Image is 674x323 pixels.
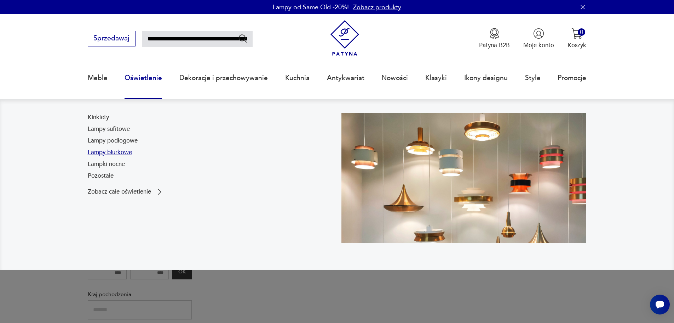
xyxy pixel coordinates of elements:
button: Sprzedawaj [88,31,136,46]
img: Ikona koszyka [571,28,582,39]
a: Klasyki [425,62,447,94]
img: Ikonka użytkownika [533,28,544,39]
p: Zobacz całe oświetlenie [88,189,151,195]
a: Lampy podłogowe [88,137,138,145]
a: Ikonka użytkownikaMoje konto [523,28,554,49]
a: Promocje [558,62,586,94]
a: Lampy biurkowe [88,148,132,157]
img: Patyna - sklep z meblami i dekoracjami vintage [327,20,363,56]
a: Antykwariat [327,62,364,94]
button: 0Koszyk [568,28,586,49]
a: Kuchnia [285,62,310,94]
button: Patyna B2B [479,28,510,49]
a: Zobacz produkty [353,3,401,12]
a: Sprzedawaj [88,36,136,42]
a: Ikony designu [464,62,508,94]
a: Oświetlenie [125,62,162,94]
img: a9d990cd2508053be832d7f2d4ba3cb1.jpg [341,113,587,243]
button: Szukaj [238,33,248,44]
a: Dekoracje i przechowywanie [179,62,268,94]
a: Ikona medaluPatyna B2B [479,28,510,49]
a: Pozostałe [88,172,114,180]
p: Moje konto [523,41,554,49]
img: Ikona medalu [489,28,500,39]
a: Zobacz całe oświetlenie [88,188,164,196]
a: Kinkiety [88,113,109,122]
button: Moje konto [523,28,554,49]
a: Lampy sufitowe [88,125,130,133]
iframe: Smartsupp widget button [650,295,670,314]
a: Style [525,62,541,94]
a: Nowości [381,62,408,94]
div: 0 [578,28,585,36]
p: Koszyk [568,41,586,49]
p: Lampy od Same Old -20%! [273,3,349,12]
a: Meble [88,62,108,94]
p: Patyna B2B [479,41,510,49]
a: Lampki nocne [88,160,125,168]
